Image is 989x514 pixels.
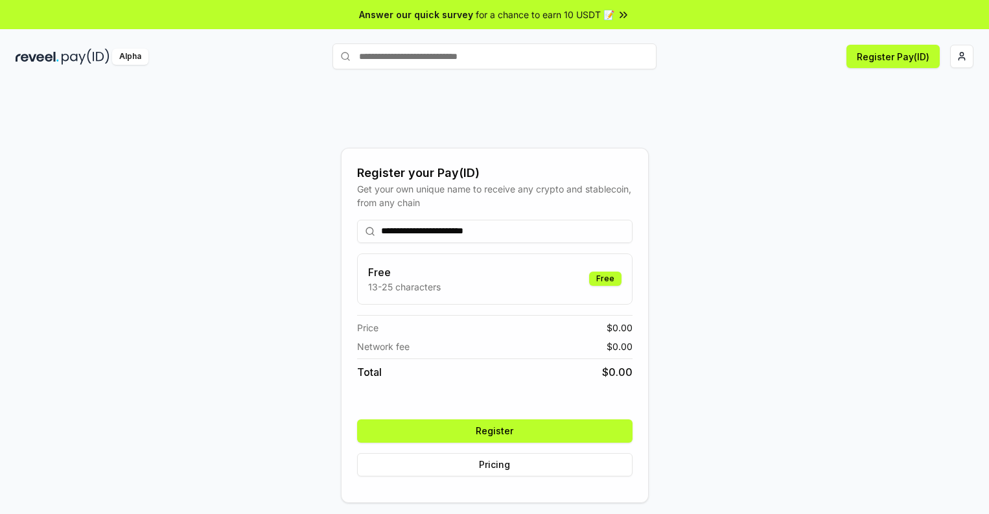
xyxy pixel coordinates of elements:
[368,280,441,294] p: 13-25 characters
[112,49,148,65] div: Alpha
[607,321,633,334] span: $ 0.00
[476,8,614,21] span: for a chance to earn 10 USDT 📝
[589,272,622,286] div: Free
[357,182,633,209] div: Get your own unique name to receive any crypto and stablecoin, from any chain
[357,419,633,443] button: Register
[62,49,110,65] img: pay_id
[846,45,940,68] button: Register Pay(ID)
[357,453,633,476] button: Pricing
[357,164,633,182] div: Register your Pay(ID)
[357,340,410,353] span: Network fee
[357,364,382,380] span: Total
[607,340,633,353] span: $ 0.00
[602,364,633,380] span: $ 0.00
[16,49,59,65] img: reveel_dark
[359,8,473,21] span: Answer our quick survey
[357,321,378,334] span: Price
[368,264,441,280] h3: Free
